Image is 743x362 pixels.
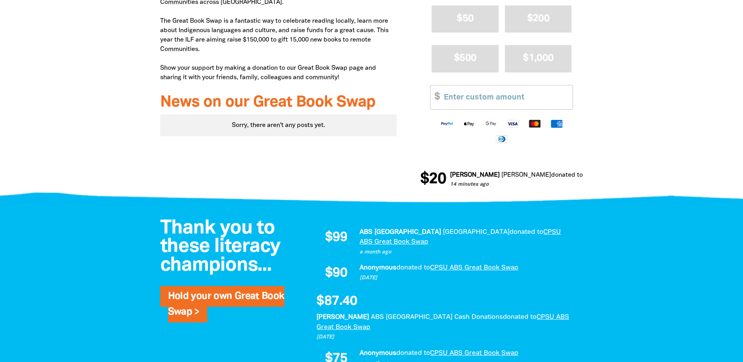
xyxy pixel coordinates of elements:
[523,54,553,63] span: $1,000
[505,45,572,72] button: $1,000
[443,229,510,235] em: [GEOGRAPHIC_DATA]
[325,231,347,244] span: $99
[420,172,446,187] span: $20
[546,119,568,128] img: American Express logo
[360,229,441,235] em: ABS [GEOGRAPHIC_DATA]
[396,350,430,356] span: donated to
[360,265,396,271] em: Anonymous
[360,350,396,356] em: Anonymous
[360,248,575,256] p: a month ago
[160,219,280,275] span: Thank you to these literacy champions...
[510,229,543,235] span: donated to
[420,167,583,192] div: Donation stream
[432,45,499,72] button: $500
[430,265,518,271] a: CPSU ABS Great Book Swap
[168,292,284,317] a: Hold your own Great Book Swap >
[450,172,500,178] em: [PERSON_NAME]
[436,119,458,128] img: Paypal logo
[438,85,573,109] input: Enter custom amount
[450,181,664,189] p: 14 minutes ago
[527,14,550,23] span: $200
[316,314,369,320] em: [PERSON_NAME]
[360,274,575,282] p: [DATE]
[371,314,503,320] em: ABS [GEOGRAPHIC_DATA] Cash Donations
[503,314,537,320] span: donated to
[160,114,397,136] div: Paginated content
[325,267,347,280] span: $90
[457,14,474,23] span: $50
[501,172,551,178] em: [PERSON_NAME]
[316,295,357,308] span: $87.40
[316,333,575,341] p: [DATE]
[316,314,569,330] a: CPSU ABS Great Book Swap
[502,119,524,128] img: Visa logo
[458,119,480,128] img: Apple Pay logo
[551,172,583,178] span: donated to
[430,85,440,109] span: $
[524,119,546,128] img: Mastercard logo
[432,5,499,33] button: $50
[454,54,476,63] span: $500
[430,113,573,149] div: Available payment methods
[160,114,397,136] div: Sorry, there aren't any posts yet.
[480,119,502,128] img: Google Pay logo
[160,94,397,111] h3: News on our Great Book Swap
[430,350,518,356] a: CPSU ABS Great Book Swap
[505,5,572,33] button: $200
[396,265,430,271] span: donated to
[491,134,513,143] img: Diners Club logo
